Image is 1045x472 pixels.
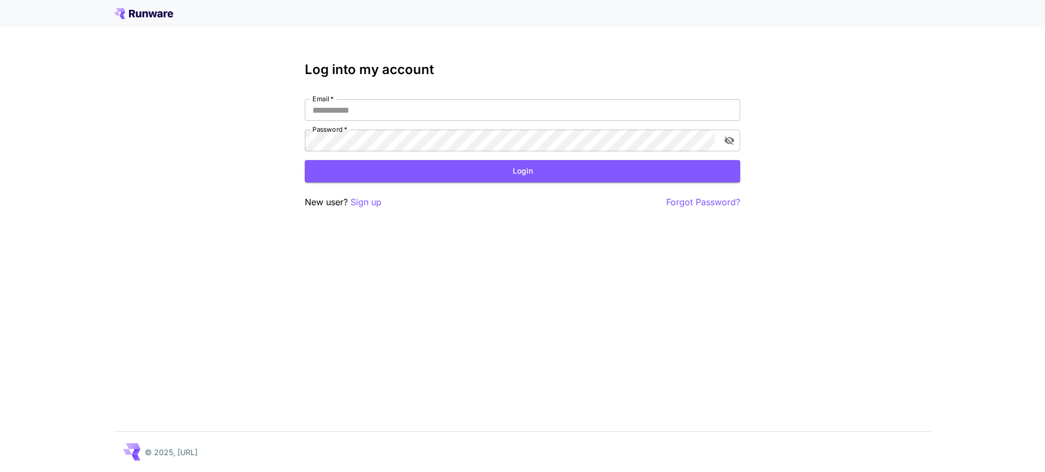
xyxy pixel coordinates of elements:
label: Email [312,94,334,103]
button: Login [305,160,740,182]
button: toggle password visibility [720,131,739,150]
button: Forgot Password? [666,195,740,209]
p: © 2025, [URL] [145,446,198,458]
p: New user? [305,195,382,209]
label: Password [312,125,347,134]
h3: Log into my account [305,62,740,77]
button: Sign up [351,195,382,209]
